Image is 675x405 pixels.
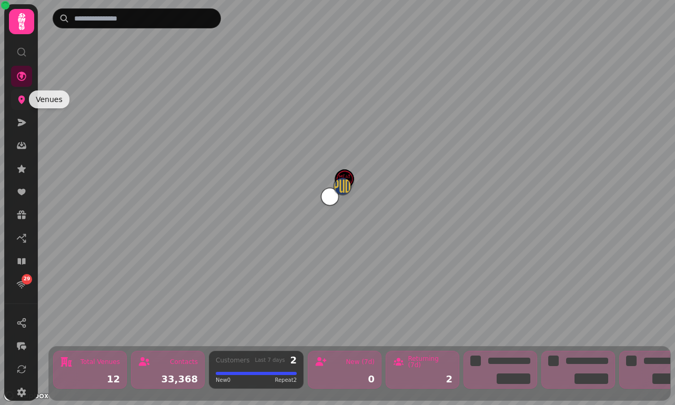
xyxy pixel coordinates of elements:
[336,170,352,187] button: Clover Club
[24,276,31,283] span: 29
[11,274,32,295] a: 29
[321,188,338,208] div: Map marker
[80,359,120,365] div: Total Venues
[336,171,352,188] button: Manja
[60,374,120,384] div: 12
[216,357,250,363] div: Customers
[336,170,353,190] div: Map marker
[255,358,285,363] div: Last 7 days
[29,90,69,108] div: Venues
[346,359,375,365] div: New (7d)
[138,374,198,384] div: 33,368
[170,359,198,365] div: Contacts
[321,188,338,205] button: Contini
[334,178,351,198] div: Map marker
[408,356,452,368] div: Returning (7d)
[334,178,351,195] button: Pud
[3,390,49,402] a: Mapbox logo
[290,356,297,365] div: 2
[216,376,230,384] span: New 0
[392,374,452,384] div: 2
[315,374,375,384] div: 0
[275,376,297,384] span: Repeat 2
[336,170,353,187] button: MEATliquour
